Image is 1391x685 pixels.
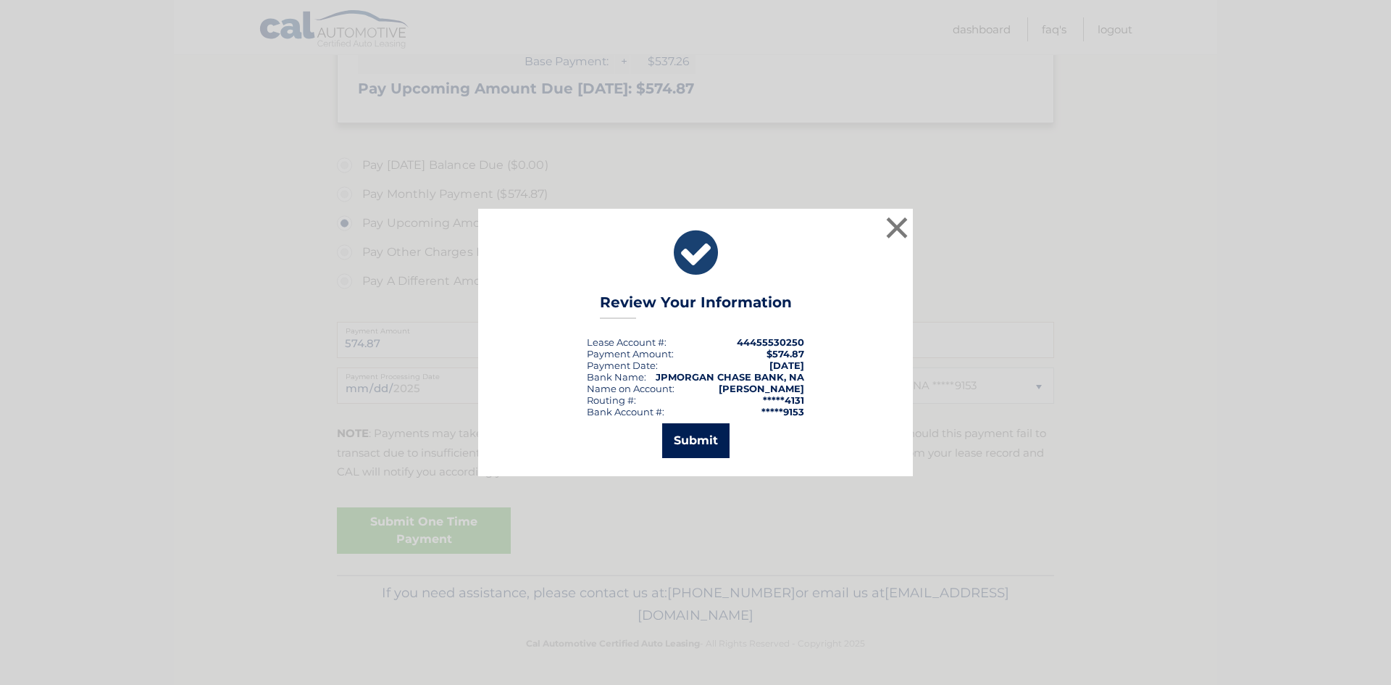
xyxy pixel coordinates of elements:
span: $574.87 [766,348,804,360]
strong: JPMORGAN CHASE BANK, NA [656,371,804,383]
div: Lease Account #: [587,336,667,348]
strong: 44455530250 [737,336,804,348]
strong: [PERSON_NAME] [719,383,804,394]
button: × [882,213,911,242]
div: Bank Name: [587,371,646,383]
span: [DATE] [769,360,804,371]
h3: Review Your Information [600,294,792,319]
div: : [587,360,658,371]
span: Payment Date [587,360,656,371]
button: Submit [662,423,730,458]
div: Payment Amount: [587,348,674,360]
div: Bank Account #: [587,406,664,418]
div: Name on Account: [587,383,674,394]
div: Routing #: [587,394,636,406]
